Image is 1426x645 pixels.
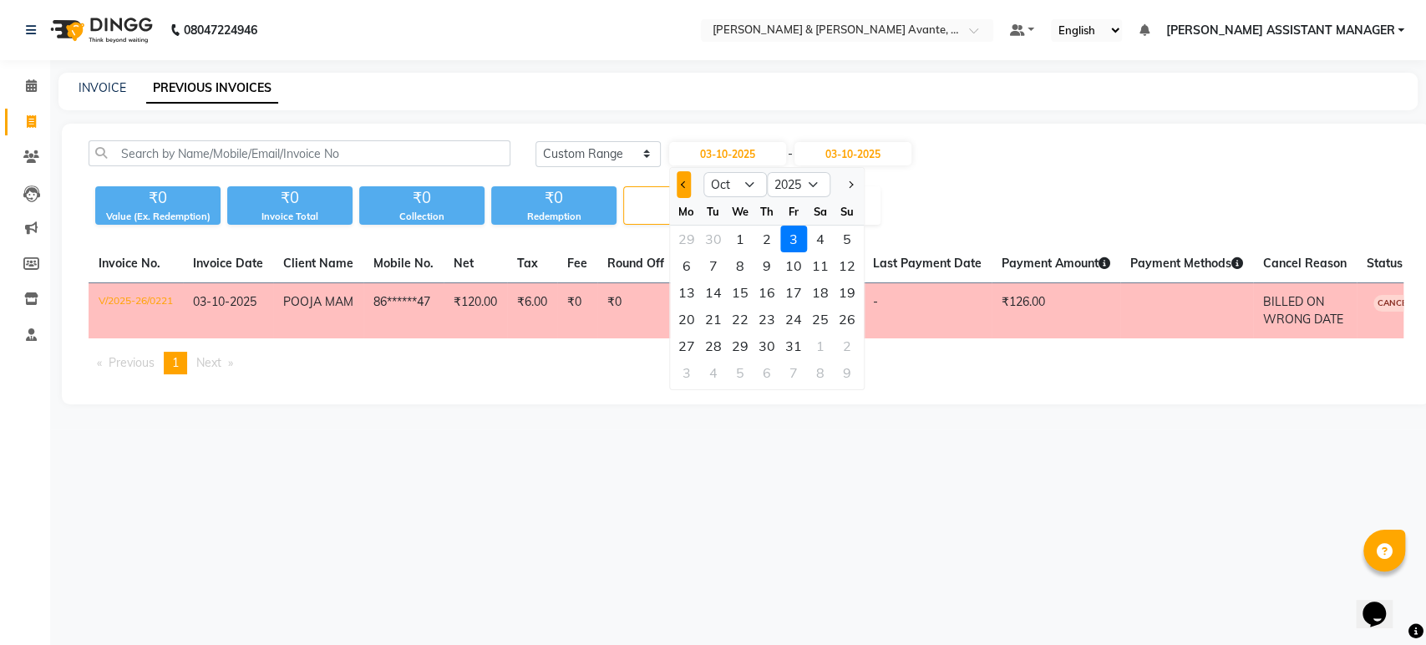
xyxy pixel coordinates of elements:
div: Mo [673,198,700,225]
td: ₹0 [597,283,674,339]
div: 2 [834,333,860,359]
div: Sunday, October 5, 2025 [834,226,860,252]
td: ₹6.00 [507,283,557,339]
div: Sunday, October 12, 2025 [834,252,860,279]
input: Start Date [669,142,786,165]
td: V/2025-26/0221 [89,283,183,339]
div: 14 [700,279,727,306]
div: Invoice Total [227,210,353,224]
select: Select month [703,172,767,197]
div: Saturday, October 4, 2025 [807,226,834,252]
div: Tuesday, November 4, 2025 [700,359,727,386]
select: Select year [767,172,830,197]
span: Payment Methods [1130,256,1243,271]
div: 28 [700,333,727,359]
div: 9 [754,252,780,279]
div: Saturday, November 8, 2025 [807,359,834,386]
iframe: chat widget [1356,578,1409,628]
div: Saturday, November 1, 2025 [807,333,834,359]
div: 19 [834,279,860,306]
div: Thursday, October 23, 2025 [754,306,780,333]
div: 1 [727,226,754,252]
div: Su [834,198,860,225]
div: ₹0 [95,186,221,210]
div: 31 [780,333,807,359]
div: Friday, October 10, 2025 [780,252,807,279]
div: Monday, September 29, 2025 [673,226,700,252]
a: PREVIOUS INVOICES [146,74,278,104]
div: 30 [754,333,780,359]
div: Fr [780,198,807,225]
div: Tuesday, October 14, 2025 [700,279,727,306]
div: Saturday, October 18, 2025 [807,279,834,306]
div: 12 [834,252,860,279]
div: ₹0 [491,186,617,210]
div: We [727,198,754,225]
span: Cancel Reason [1263,256,1347,271]
div: 5 [727,359,754,386]
div: Collection [359,210,485,224]
div: Friday, November 7, 2025 [780,359,807,386]
button: Previous month [677,171,691,198]
div: Tu [700,198,727,225]
div: 3 [780,226,807,252]
div: 24 [780,306,807,333]
div: Thursday, October 16, 2025 [754,279,780,306]
span: 1 [172,355,179,370]
div: 5 [834,226,860,252]
div: Wednesday, October 8, 2025 [727,252,754,279]
div: Wednesday, October 1, 2025 [727,226,754,252]
div: Wednesday, November 5, 2025 [727,359,754,386]
div: 8 [727,252,754,279]
div: 26 [834,306,860,333]
div: Tuesday, October 7, 2025 [700,252,727,279]
td: ₹126.00 [992,283,1120,339]
div: Thursday, November 6, 2025 [754,359,780,386]
div: 7 [780,359,807,386]
div: 15 [727,279,754,306]
div: 22 [727,306,754,333]
span: POOJA MAM [283,294,353,309]
div: Sunday, October 26, 2025 [834,306,860,333]
div: ₹0 [227,186,353,210]
span: Next [196,355,221,370]
div: ₹0 [359,186,485,210]
div: Monday, October 6, 2025 [673,252,700,279]
div: 17 [780,279,807,306]
td: - [863,283,992,339]
div: 4 [807,226,834,252]
span: Payment Amount [1002,256,1110,271]
div: Tuesday, October 21, 2025 [700,306,727,333]
div: Saturday, October 11, 2025 [807,252,834,279]
div: 10 [780,252,807,279]
div: Wednesday, October 15, 2025 [727,279,754,306]
div: 23 [754,306,780,333]
nav: Pagination [89,352,1403,374]
div: 6 [673,252,700,279]
div: 29 [727,333,754,359]
img: logo [43,7,157,53]
div: 2 [754,226,780,252]
div: Value (Ex. Redemption) [95,210,221,224]
button: Next month [843,171,857,198]
div: Tuesday, September 30, 2025 [700,226,727,252]
div: Friday, October 24, 2025 [780,306,807,333]
span: Invoice No. [99,256,160,271]
div: 29 [673,226,700,252]
div: 30 [700,226,727,252]
span: Round Off [607,256,664,271]
span: Invoice Date [193,256,263,271]
input: End Date [794,142,911,165]
div: 16 [754,279,780,306]
div: Bills [624,211,748,225]
div: 21 [700,306,727,333]
div: Friday, October 31, 2025 [780,333,807,359]
div: 8 [807,359,834,386]
span: Net [454,256,474,271]
div: 25 [807,306,834,333]
div: Friday, October 17, 2025 [780,279,807,306]
span: Tax [517,256,538,271]
div: 0 [624,187,748,211]
div: Redemption [491,210,617,224]
div: Tuesday, October 28, 2025 [700,333,727,359]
